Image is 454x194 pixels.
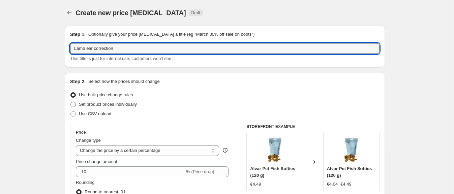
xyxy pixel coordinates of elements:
input: -15 [76,166,185,177]
h2: Step 1. [70,31,86,38]
span: Change type [76,138,101,143]
button: Price change jobs [65,8,74,18]
span: Alvar Pet Fish Softies (120 g) [250,166,295,178]
span: Price change amount [76,159,117,164]
div: help [222,147,229,154]
h2: Step 2. [70,78,86,85]
div: €4.49 [250,181,261,188]
img: chicken_softies_square-1_80x.png [261,136,288,163]
span: Draft [191,10,200,15]
span: Create new price [MEDICAL_DATA] [75,9,186,17]
span: Use CSV upload [79,111,111,116]
span: Rounding [76,180,95,185]
input: 30% off holiday sale [70,43,380,54]
span: % (Price drop) [186,169,214,174]
img: chicken_softies_square-1_80x.png [338,136,365,163]
div: €4.04 [327,181,338,188]
span: Use bulk price change rules [79,92,133,97]
h3: Price [76,130,86,135]
strike: €4.49 [340,181,352,188]
span: This title is just for internal use, customers won't see it [70,56,175,61]
span: Set product prices individually [79,102,137,107]
p: Select how the prices should change [88,78,160,85]
p: Optionally give your price [MEDICAL_DATA] a title (eg "March 30% off sale on boots") [88,31,254,38]
h6: STOREFRONT EXAMPLE [246,124,380,129]
span: Alvar Pet Fish Softies (120 g) [327,166,372,178]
